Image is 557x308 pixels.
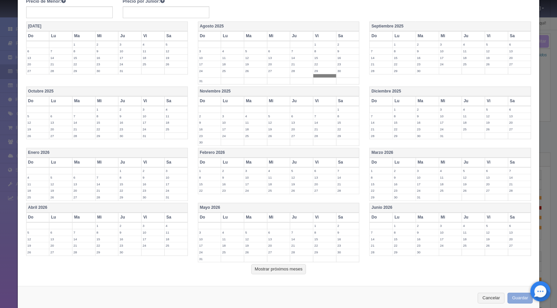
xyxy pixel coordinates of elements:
[267,168,290,174] label: 4
[72,181,95,187] label: 13
[336,55,359,61] label: 16
[336,223,359,229] label: 2
[198,187,221,194] label: 22
[267,229,290,236] label: 6
[118,113,141,119] label: 9
[118,174,141,181] label: 8
[96,126,118,132] label: 22
[96,68,118,74] label: 30
[416,126,439,132] label: 23
[290,68,313,74] label: 28
[439,187,462,194] label: 25
[370,187,392,194] label: 22
[393,119,415,126] label: 15
[244,133,267,139] label: 25
[72,229,95,236] label: 7
[142,119,164,126] label: 17
[118,119,141,126] label: 16
[290,61,313,67] label: 21
[370,55,392,61] label: 14
[462,119,485,126] label: 18
[416,61,439,67] label: 23
[49,181,72,187] label: 12
[198,139,221,145] label: 30
[96,194,118,200] label: 28
[142,48,164,54] label: 11
[462,106,485,113] label: 4
[485,126,508,132] label: 26
[336,181,359,187] label: 21
[165,181,187,187] label: 17
[508,61,531,67] label: 27
[267,61,290,67] label: 20
[49,133,72,139] label: 27
[313,48,336,54] label: 8
[96,229,118,236] label: 8
[336,174,359,181] label: 14
[336,41,359,48] label: 2
[485,119,508,126] label: 19
[221,133,244,139] label: 24
[508,41,531,48] label: 6
[393,68,415,74] label: 29
[393,48,415,54] label: 8
[198,61,221,67] label: 17
[267,126,290,132] label: 19
[244,174,267,181] label: 10
[462,223,485,229] label: 4
[485,61,508,67] label: 26
[313,68,336,74] label: 29
[198,181,221,187] label: 15
[26,187,49,194] label: 18
[313,181,336,187] label: 20
[142,126,164,132] label: 24
[462,48,485,54] label: 11
[198,119,221,126] label: 9
[416,119,439,126] label: 16
[118,106,141,113] label: 2
[165,126,187,132] label: 25
[416,187,439,194] label: 24
[244,61,267,67] label: 19
[165,174,187,181] label: 10
[49,48,72,54] label: 7
[462,174,485,181] label: 12
[439,126,462,132] label: 24
[393,187,415,194] label: 23
[118,194,141,200] label: 29
[416,48,439,54] label: 9
[393,126,415,132] label: 22
[313,41,336,48] label: 1
[416,223,439,229] label: 2
[508,174,531,181] label: 14
[72,55,95,61] label: 15
[244,187,267,194] label: 24
[72,126,95,132] label: 21
[462,113,485,119] label: 11
[416,68,439,74] label: 30
[96,55,118,61] label: 16
[290,229,313,236] label: 7
[49,68,72,74] label: 28
[313,133,336,139] label: 28
[508,223,531,229] label: 6
[439,133,462,139] label: 31
[393,55,415,61] label: 15
[462,126,485,132] label: 25
[49,61,72,67] label: 21
[439,106,462,113] label: 3
[96,133,118,139] label: 29
[313,113,336,119] label: 7
[221,48,244,54] label: 4
[221,181,244,187] label: 16
[244,229,267,236] label: 5
[508,119,531,126] label: 20
[142,41,164,48] label: 4
[96,187,118,194] label: 21
[142,174,164,181] label: 9
[462,168,485,174] label: 5
[370,174,392,181] label: 8
[221,55,244,61] label: 11
[96,106,118,113] label: 1
[336,48,359,54] label: 9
